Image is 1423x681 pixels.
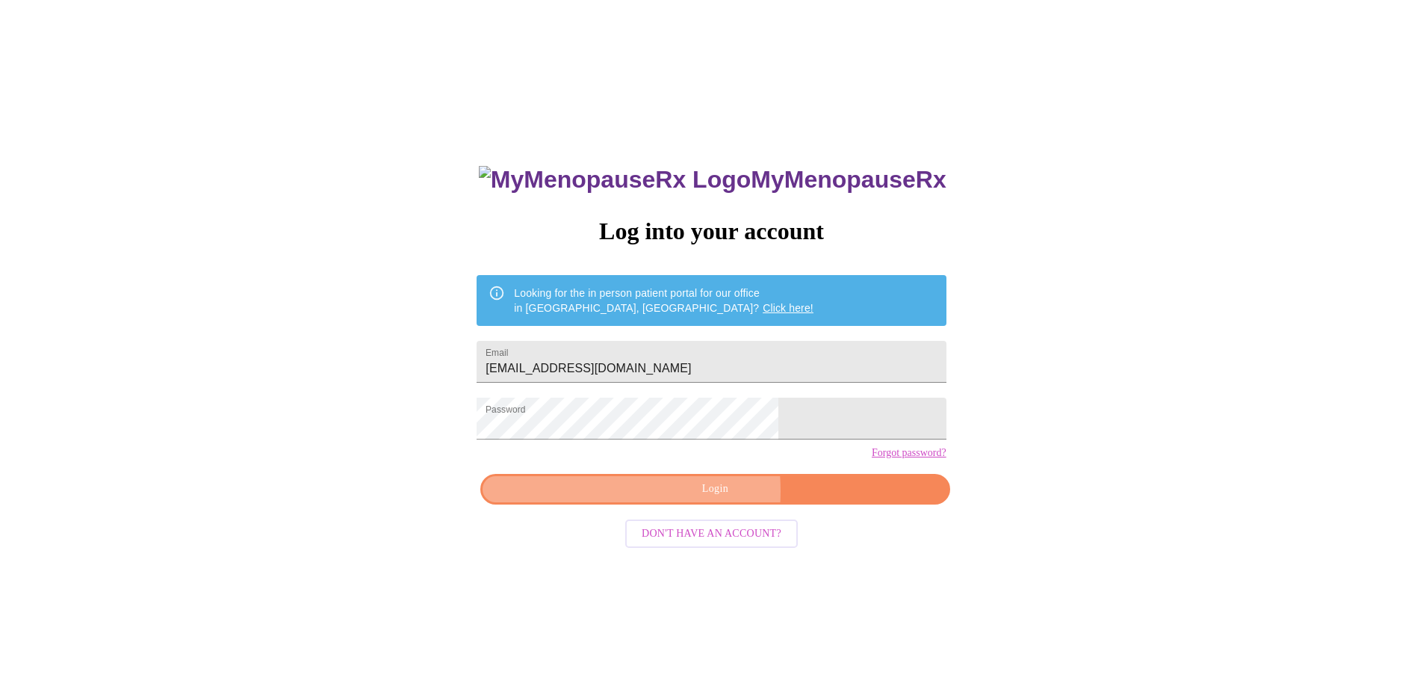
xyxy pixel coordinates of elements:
[497,480,932,499] span: Login
[477,218,946,245] h3: Log into your account
[763,302,813,314] a: Click here!
[621,526,802,539] a: Don't have an account?
[625,520,798,549] button: Don't have an account?
[872,447,946,459] a: Forgot password?
[514,280,813,321] div: Looking for the in person patient portal for our office in [GEOGRAPHIC_DATA], [GEOGRAPHIC_DATA]?
[642,525,781,543] span: Don't have an account?
[479,166,946,194] h3: MyMenopauseRx
[479,166,751,194] img: MyMenopauseRx Logo
[480,474,949,505] button: Login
